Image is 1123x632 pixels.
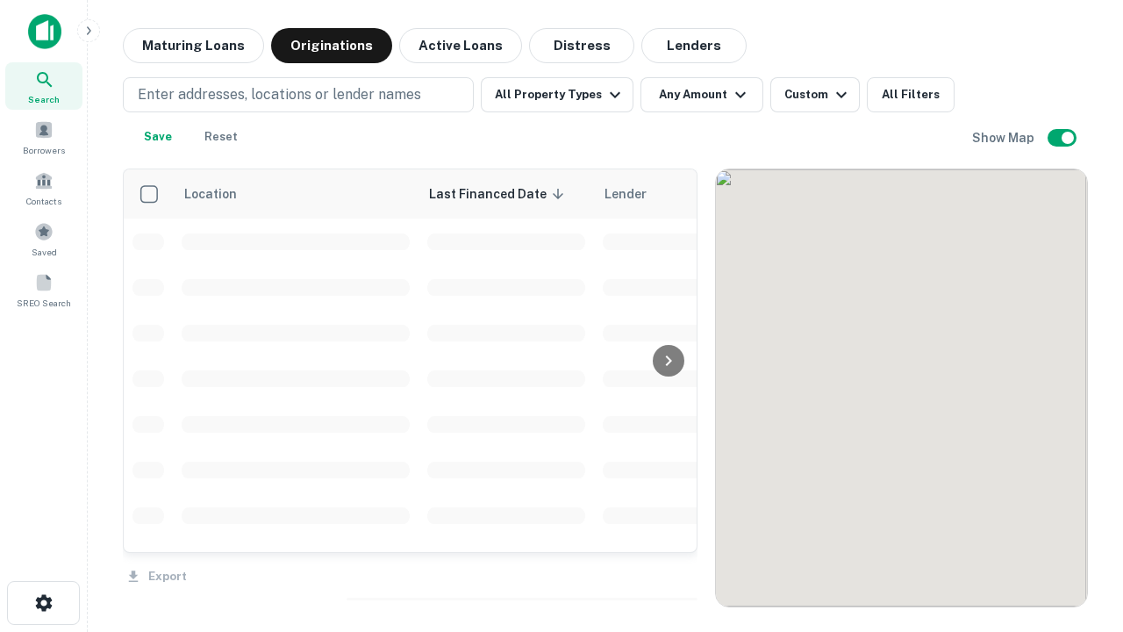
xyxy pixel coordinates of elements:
a: Contacts [5,164,82,212]
span: Lender [604,183,647,205]
th: Location [173,169,418,219]
button: Any Amount [640,77,763,112]
a: Saved [5,215,82,262]
h6: Show Map [972,128,1037,147]
span: Contacts [26,194,61,208]
a: SREO Search [5,266,82,313]
p: Enter addresses, locations or lender names [138,84,421,105]
button: Active Loans [399,28,522,63]
span: Saved [32,245,57,259]
iframe: Chat Widget [1035,492,1123,576]
span: SREO Search [17,296,71,310]
button: Originations [271,28,392,63]
button: Distress [529,28,634,63]
img: capitalize-icon.png [28,14,61,49]
button: Maturing Loans [123,28,264,63]
button: All Filters [867,77,955,112]
button: Save your search to get updates of matches that match your search criteria. [130,119,186,154]
button: Lenders [641,28,747,63]
th: Last Financed Date [418,169,594,219]
th: Lender [594,169,875,219]
a: Search [5,62,82,110]
button: All Property Types [481,77,633,112]
div: Custom [784,84,852,105]
span: Borrowers [23,143,65,157]
button: Enter addresses, locations or lender names [123,77,474,112]
span: Search [28,92,60,106]
span: Location [183,183,260,205]
span: Last Financed Date [429,183,569,205]
button: Custom [770,77,860,112]
div: 0 0 [716,169,1087,607]
button: Reset [193,119,249,154]
a: Borrowers [5,113,82,161]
